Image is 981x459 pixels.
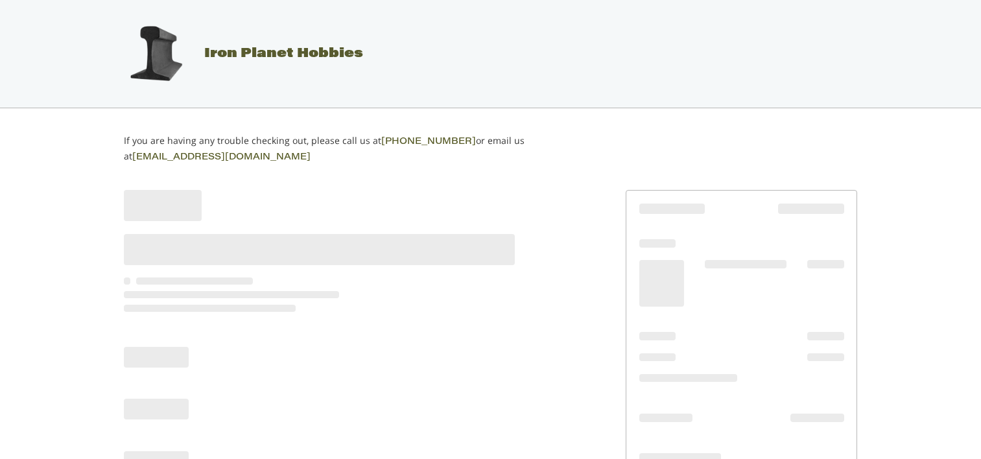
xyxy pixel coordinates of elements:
[381,137,476,147] a: [PHONE_NUMBER]
[110,47,363,60] a: Iron Planet Hobbies
[123,21,188,86] img: Iron Planet Hobbies
[132,153,311,162] a: [EMAIL_ADDRESS][DOMAIN_NAME]
[124,134,565,165] p: If you are having any trouble checking out, please call us at or email us at
[204,47,363,60] span: Iron Planet Hobbies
